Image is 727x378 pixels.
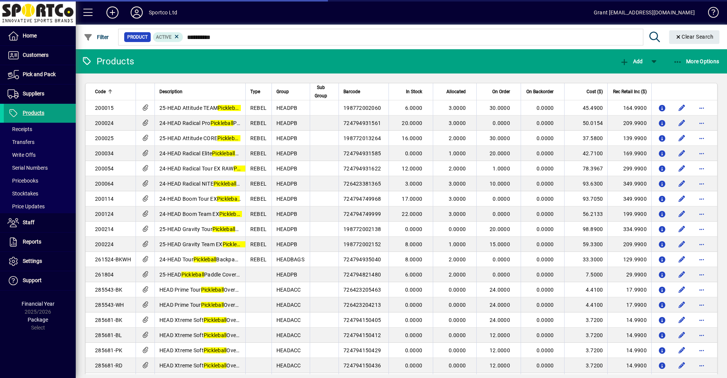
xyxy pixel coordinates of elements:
span: 12.0000 [402,166,422,172]
span: 30.0000 [490,105,510,111]
span: REBEL [250,120,267,126]
a: Home [4,27,76,45]
span: 24-HEAD Radical NITE Paddle r [159,181,257,187]
span: 0.0000 [537,166,554,172]
span: Cost ($) [587,87,603,96]
div: Sportco Ltd [149,6,177,19]
a: Knowledge Base [702,2,718,26]
span: 2.0000 [449,166,466,172]
span: 0.0000 [493,196,510,202]
span: 200214 [95,226,114,232]
td: 14.9900 [607,312,651,328]
span: 0.0000 [405,332,423,338]
span: HEADPB [276,105,298,111]
td: 17.9900 [607,297,651,312]
span: 0.0000 [537,317,554,323]
button: Edit [676,178,688,190]
em: Pickleball [204,317,227,323]
span: REBEL [250,150,267,156]
em: Pickleball [204,347,227,353]
button: Edit [676,314,688,326]
span: 724794935040 [343,256,381,262]
mat-chip: Activation Status: Active [153,32,183,42]
span: Allocated [446,87,466,96]
span: Customers [23,52,48,58]
span: Write Offs [8,152,36,158]
span: REBEL [250,241,267,247]
span: REBEL [250,105,267,111]
td: 299.9900 [607,161,651,176]
span: 0.0000 [449,302,466,308]
span: 0.0000 [537,302,554,308]
span: HEADPB [276,166,298,172]
span: 200054 [95,166,114,172]
span: Clear Search [675,34,714,40]
span: In Stock [406,87,422,96]
span: 726423381365 [343,181,381,187]
span: 30.0000 [490,135,510,141]
span: HEADACC [276,332,301,338]
button: Edit [676,223,688,235]
span: 0.0000 [537,241,554,247]
span: REBEL [250,211,267,217]
em: Pickleball [217,135,240,141]
span: 24.0000 [490,302,510,308]
span: Rec Retail Inc ($) [613,87,647,96]
span: 0.0000 [449,332,466,338]
span: REBEL [250,135,267,141]
span: 8.0000 [405,256,423,262]
button: Edit [676,253,688,266]
td: 17.9900 [607,282,651,297]
button: Edit [676,299,688,311]
span: 0.0000 [493,211,510,217]
button: More options [696,208,708,220]
span: 24.0000 [490,317,510,323]
button: Edit [676,208,688,220]
span: 261804 [95,272,114,278]
td: 7.5000 [564,267,607,282]
td: 169.9900 [607,146,651,161]
div: Description [159,87,241,96]
span: HEADPB [276,196,298,202]
span: Reports [23,239,41,245]
span: 200015 [95,105,114,111]
span: HEADACC [276,302,301,308]
td: 209.9900 [607,116,651,131]
td: 199.9900 [607,206,651,222]
a: Pick and Pack [4,65,76,84]
button: More options [696,132,708,144]
span: 24-HEAD Radical Pro Paddle [159,120,250,126]
a: Suppliers [4,84,76,103]
button: Edit [676,162,688,175]
span: Pricebooks [8,178,38,184]
span: Group [276,87,289,96]
span: 22.0000 [402,211,422,217]
span: 0.0000 [405,302,423,308]
div: Products [81,55,134,67]
span: HEADPB [276,120,298,126]
td: 98.8900 [564,222,607,237]
span: Serial Numbers [8,165,48,171]
span: HEADACC [276,287,301,293]
span: 0.0000 [493,272,510,278]
em: Pickleball [193,256,217,262]
span: 0.0000 [537,256,554,262]
button: Edit [676,147,688,159]
span: 200114 [95,196,114,202]
button: More Options [671,55,721,68]
button: More options [696,223,708,235]
span: 726423205463 [343,287,381,293]
span: Type [250,87,260,96]
span: 8.0000 [405,241,423,247]
div: Grant [EMAIL_ADDRESS][DOMAIN_NAME] [594,6,695,19]
span: 25-HEAD Attitude TEAM Paddle r [159,105,261,111]
span: 1.0000 [449,150,466,156]
em: Pickleball [214,181,237,187]
span: HEAD Xtreme Soft Overgrip Pk3 Black [159,317,273,323]
span: Add [620,58,643,64]
span: Price Updates [8,203,45,209]
button: Clear [669,30,720,44]
span: 3.0000 [449,196,466,202]
a: Staff [4,213,76,232]
span: 24-HEAD Radical Elite Paddle [159,150,252,156]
